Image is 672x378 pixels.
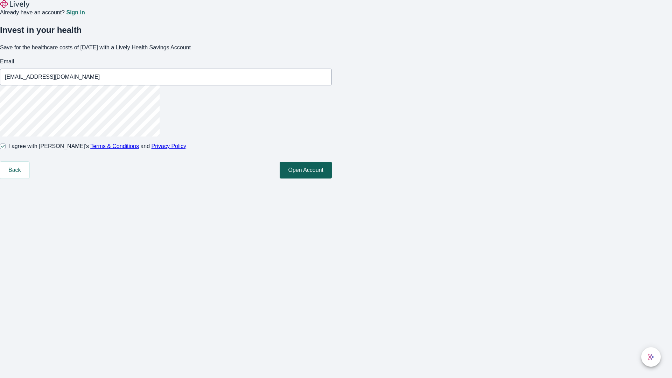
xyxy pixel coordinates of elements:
button: Open Account [280,162,332,178]
a: Privacy Policy [152,143,187,149]
button: chat [641,347,661,367]
a: Terms & Conditions [90,143,139,149]
a: Sign in [66,10,85,15]
svg: Lively AI Assistant [647,353,654,360]
span: I agree with [PERSON_NAME]’s and [8,142,186,150]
